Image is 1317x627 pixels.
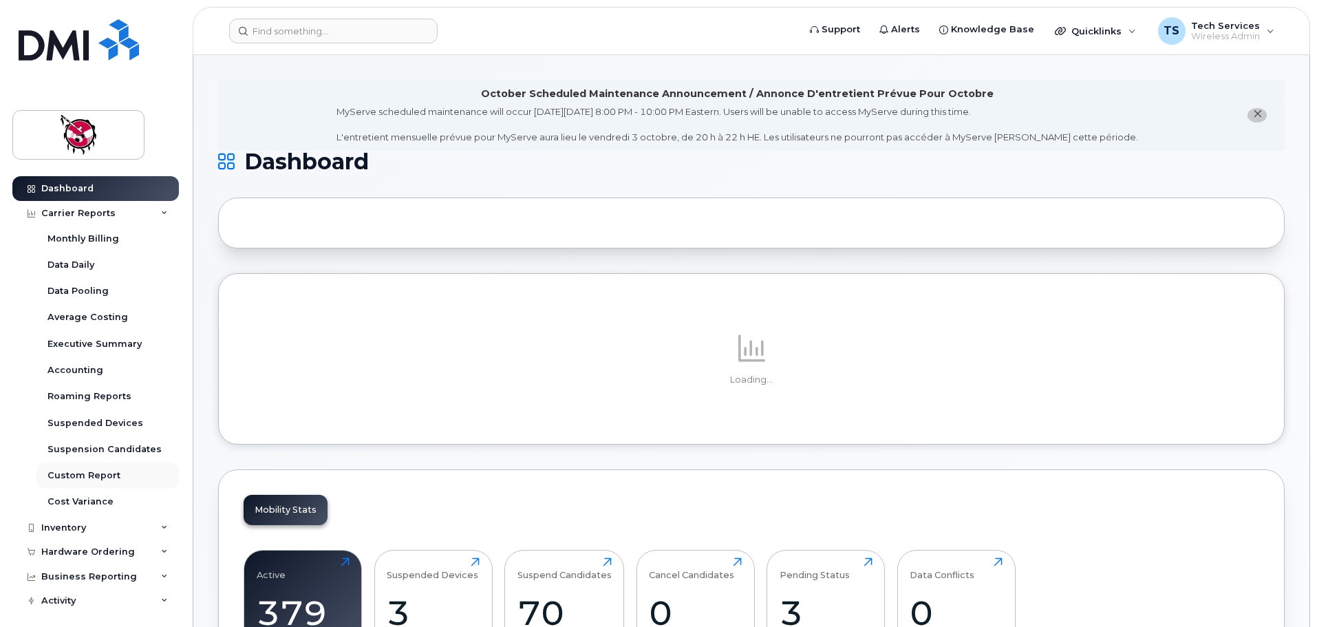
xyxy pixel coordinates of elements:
div: MyServe scheduled maintenance will occur [DATE][DATE] 8:00 PM - 10:00 PM Eastern. Users will be u... [336,105,1138,144]
div: October Scheduled Maintenance Announcement / Annonce D'entretient Prévue Pour Octobre [481,87,994,101]
div: Suspended Devices [387,557,478,580]
span: Dashboard [244,151,369,172]
div: Pending Status [780,557,850,580]
button: close notification [1248,108,1267,123]
div: Active [257,557,286,580]
div: Cancel Candidates [649,557,734,580]
div: Data Conflicts [910,557,974,580]
p: Loading... [244,374,1259,386]
div: Suspend Candidates [517,557,612,580]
